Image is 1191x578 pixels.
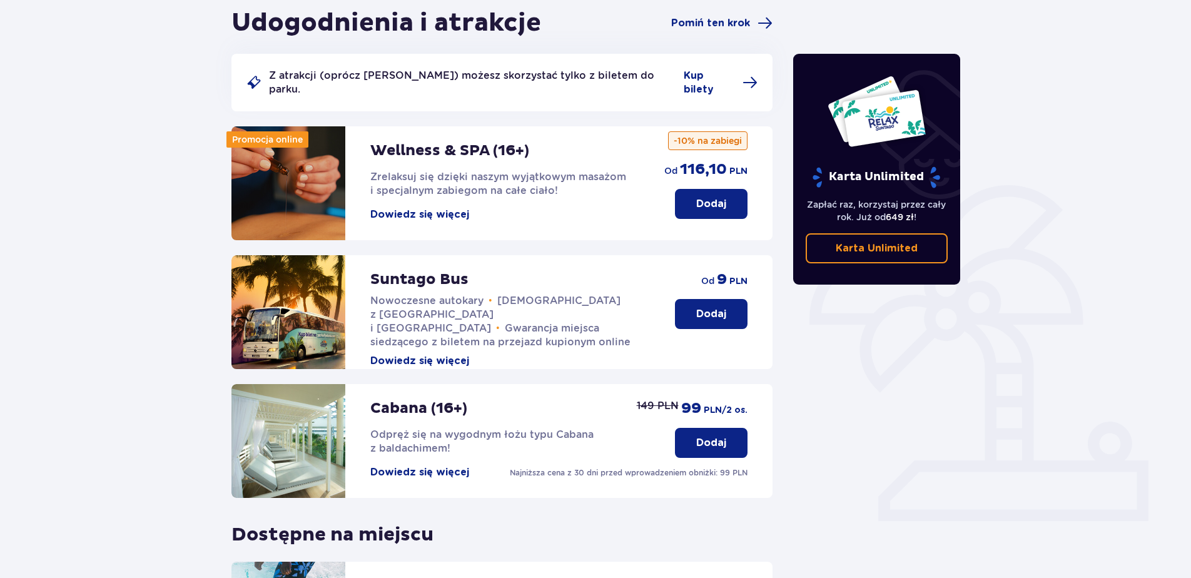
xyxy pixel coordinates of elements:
[729,275,748,288] p: PLN
[370,354,469,368] button: Dowiedz się więcej
[226,131,308,148] div: Promocja online
[370,399,467,418] p: Cabana (16+)
[370,295,621,334] span: [DEMOGRAPHIC_DATA] z [GEOGRAPHIC_DATA] i [GEOGRAPHIC_DATA]
[684,69,735,96] span: Kup bilety
[231,384,345,498] img: attraction
[370,141,529,160] p: Wellness & SPA (16+)
[696,436,726,450] p: Dodaj
[681,399,701,418] p: 99
[696,307,726,321] p: Dodaj
[836,241,918,255] p: Karta Unlimited
[231,126,345,240] img: attraction
[668,131,748,150] p: -10% na zabiegi
[231,255,345,369] img: attraction
[231,513,433,547] p: Dostępne na miejscu
[370,171,626,196] span: Zrelaksuj się dzięki naszym wyjątkowym masażom i specjalnym zabiegom na całe ciało!
[370,208,469,221] button: Dowiedz się więcej
[806,233,948,263] a: Karta Unlimited
[370,465,469,479] button: Dowiedz się więcej
[704,404,748,417] p: PLN /2 os.
[811,166,941,188] p: Karta Unlimited
[510,467,748,479] p: Najniższa cena z 30 dni przed wprowadzeniem obniżki: 99 PLN
[886,212,914,222] span: 649 zł
[675,189,748,219] button: Dodaj
[680,160,727,179] p: 116,10
[370,270,469,289] p: Suntago Bus
[675,428,748,458] button: Dodaj
[496,322,500,335] span: •
[370,295,484,307] span: Nowoczesne autokary
[675,299,748,329] button: Dodaj
[489,295,492,307] span: •
[696,197,726,211] p: Dodaj
[269,69,676,96] p: Z atrakcji (oprócz [PERSON_NAME]) możesz skorzystać tylko z biletem do parku.
[717,270,727,289] p: 9
[684,69,758,96] a: Kup bilety
[806,198,948,223] p: Zapłać raz, korzystaj przez cały rok. Już od !
[701,275,714,287] p: od
[637,399,679,413] p: 149 PLN
[671,16,750,30] span: Pomiń ten krok
[671,16,773,31] a: Pomiń ten krok
[231,8,541,39] h1: Udogodnienia i atrakcje
[370,428,594,454] span: Odpręż się na wygodnym łożu typu Cabana z baldachimem!
[729,165,748,178] p: PLN
[664,165,677,177] p: od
